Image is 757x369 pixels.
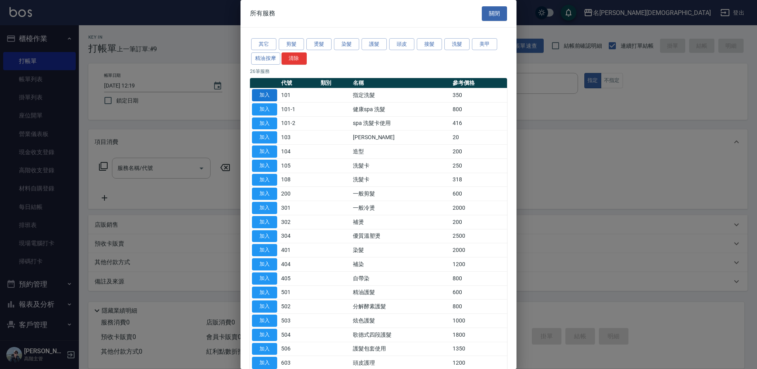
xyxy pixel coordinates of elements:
td: 101-1 [279,102,319,116]
button: 加入 [252,103,277,116]
td: 精油護髮 [351,285,451,300]
button: 加入 [252,258,277,270]
button: 加入 [252,230,277,242]
td: 104 [279,145,319,159]
td: [PERSON_NAME] [351,130,451,145]
th: 代號 [279,78,319,88]
td: 302 [279,215,319,229]
td: 501 [279,285,319,300]
button: 加入 [252,117,277,130]
td: 補燙 [351,215,451,229]
button: 燙髮 [306,38,332,50]
td: 304 [279,229,319,243]
td: 250 [451,158,507,173]
button: 加入 [252,160,277,172]
p: 26 筆服務 [250,68,507,75]
td: 101 [279,88,319,102]
button: 加入 [252,202,277,214]
td: 1000 [451,314,507,328]
td: 800 [451,102,507,116]
td: 502 [279,300,319,314]
td: 2500 [451,229,507,243]
td: 指定洗髮 [351,88,451,102]
th: 參考價格 [451,78,507,88]
td: 401 [279,243,319,257]
td: 1350 [451,342,507,356]
td: 101-2 [279,116,319,130]
button: 其它 [251,38,276,50]
button: 加入 [252,287,277,299]
td: 優質溫塑燙 [351,229,451,243]
button: 染髮 [334,38,359,50]
td: spa 洗髮卡使用 [351,116,451,130]
td: 2000 [451,243,507,257]
button: 洗髮 [444,38,470,50]
th: 類別 [319,78,351,88]
td: 歌德式四段護髮 [351,328,451,342]
button: 美甲 [472,38,497,50]
button: 加入 [252,272,277,285]
span: 所有服務 [250,9,275,17]
td: 600 [451,187,507,201]
td: 301 [279,201,319,215]
td: 一般冷燙 [351,201,451,215]
button: 加入 [252,315,277,327]
td: 自帶染 [351,271,451,285]
th: 名稱 [351,78,451,88]
button: 加入 [252,131,277,143]
td: 504 [279,328,319,342]
td: 染髮 [351,243,451,257]
button: 加入 [252,244,277,256]
td: 800 [451,300,507,314]
td: 造型 [351,145,451,159]
button: 加入 [252,329,277,341]
button: 頭皮 [389,38,414,50]
button: 加入 [252,343,277,355]
td: 健康spa 洗髮 [351,102,451,116]
td: 103 [279,130,319,145]
td: 200 [279,187,319,201]
td: 404 [279,257,319,272]
td: 105 [279,158,319,173]
td: 405 [279,271,319,285]
td: 200 [451,215,507,229]
button: 清除 [282,52,307,65]
td: 護髮包套使用 [351,342,451,356]
button: 加入 [252,89,277,101]
button: 加入 [252,174,277,186]
td: 600 [451,285,507,300]
td: 108 [279,173,319,187]
td: 2000 [451,201,507,215]
td: 318 [451,173,507,187]
td: 炫色護髮 [351,314,451,328]
td: 20 [451,130,507,145]
button: 加入 [252,357,277,369]
button: 精油按摩 [251,52,280,65]
td: 506 [279,342,319,356]
td: 503 [279,314,319,328]
td: 分解酵素護髮 [351,300,451,314]
button: 加入 [252,300,277,313]
td: 200 [451,145,507,159]
td: 350 [451,88,507,102]
button: 加入 [252,188,277,200]
td: 800 [451,271,507,285]
td: 洗髮卡 [351,158,451,173]
td: 補染 [351,257,451,272]
button: 接髮 [417,38,442,50]
td: 416 [451,116,507,130]
td: 1200 [451,257,507,272]
td: 1800 [451,328,507,342]
button: 護髮 [362,38,387,50]
button: 加入 [252,216,277,228]
td: 一般剪髮 [351,187,451,201]
button: 加入 [252,145,277,158]
td: 洗髮卡 [351,173,451,187]
button: 剪髮 [279,38,304,50]
button: 關閉 [482,6,507,21]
